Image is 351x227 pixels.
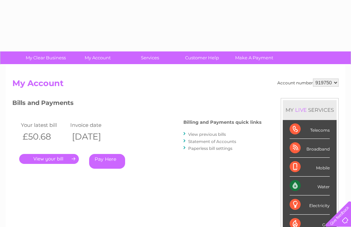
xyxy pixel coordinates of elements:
[19,154,79,164] a: .
[277,79,339,87] div: Account number
[174,51,230,64] a: Customer Help
[290,139,330,158] div: Broadband
[19,130,69,144] th: £50.68
[69,120,118,130] td: Invoice date
[122,51,178,64] a: Services
[290,177,330,195] div: Water
[69,130,118,144] th: [DATE]
[89,154,125,169] a: Pay Here
[188,132,226,137] a: View previous bills
[183,120,262,125] h4: Billing and Payments quick links
[188,139,236,144] a: Statement of Accounts
[70,51,126,64] a: My Account
[12,79,339,92] h2: My Account
[283,100,337,120] div: MY SERVICES
[294,107,308,113] div: LIVE
[290,120,330,139] div: Telecoms
[188,146,232,151] a: Paperless bill settings
[226,51,282,64] a: Make A Payment
[12,98,262,110] h3: Bills and Payments
[17,51,74,64] a: My Clear Business
[290,195,330,214] div: Electricity
[19,120,69,130] td: Your latest bill
[290,158,330,177] div: Mobile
